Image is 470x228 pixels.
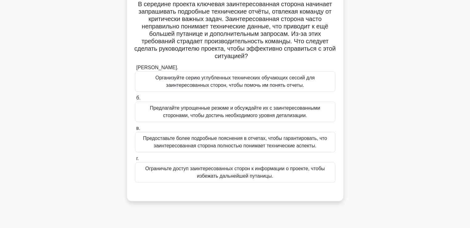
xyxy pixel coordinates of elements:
font: г. [136,156,139,161]
font: Ограничьте доступ заинтересованных сторон к информации о проекте, чтобы избежать дальнейшей путан... [145,166,325,179]
font: Предлагайте упрощенные резюме и обсуждайте их с заинтересованными сторонами, чтобы достичь необхо... [150,105,320,118]
font: Предоставьте более подробные пояснения в отчетах, чтобы гарантировать, что заинтересованная сторо... [143,136,327,148]
font: В середине проекта ключевая заинтересованная сторона начинает запрашивать подробные технические о... [134,1,336,59]
font: б. [136,95,141,100]
font: в. [136,125,140,131]
font: Организуйте серию углубленных технических обучающих сессий для заинтересованных сторон, чтобы пом... [155,75,315,88]
font: [PERSON_NAME]. [136,65,178,70]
